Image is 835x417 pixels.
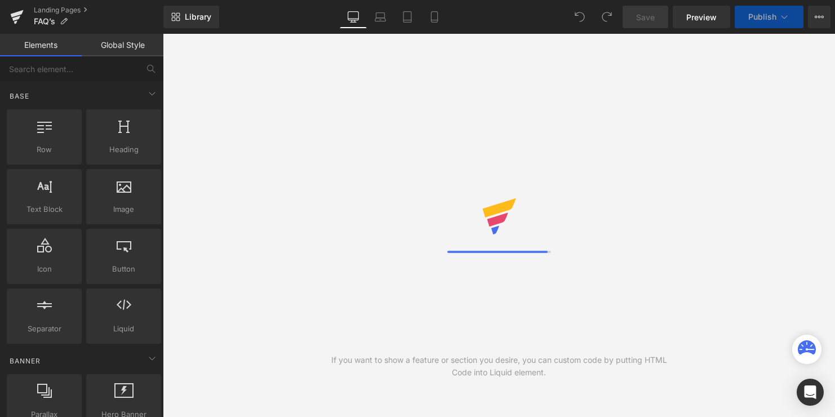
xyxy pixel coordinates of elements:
a: New Library [163,6,219,28]
span: FAQ’s [34,17,55,26]
span: Library [185,12,211,22]
span: Separator [10,323,78,335]
span: Button [90,263,158,275]
span: Image [90,203,158,215]
span: Publish [748,12,776,21]
a: Mobile [421,6,448,28]
a: Preview [673,6,730,28]
a: Tablet [394,6,421,28]
button: More [808,6,830,28]
span: Row [10,144,78,156]
span: Text Block [10,203,78,215]
span: Heading [90,144,158,156]
span: Base [8,91,30,101]
a: Desktop [340,6,367,28]
span: Liquid [90,323,158,335]
span: Icon [10,263,78,275]
a: Laptop [367,6,394,28]
span: Preview [686,11,717,23]
a: Landing Pages [34,6,163,15]
span: Save [636,11,655,23]
button: Redo [596,6,618,28]
button: Undo [568,6,591,28]
div: Open Intercom Messenger [797,379,824,406]
a: Global Style [82,34,163,56]
button: Publish [735,6,803,28]
span: Banner [8,356,42,366]
div: If you want to show a feature or section you desire, you can custom code by putting HTML Code int... [331,354,667,379]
